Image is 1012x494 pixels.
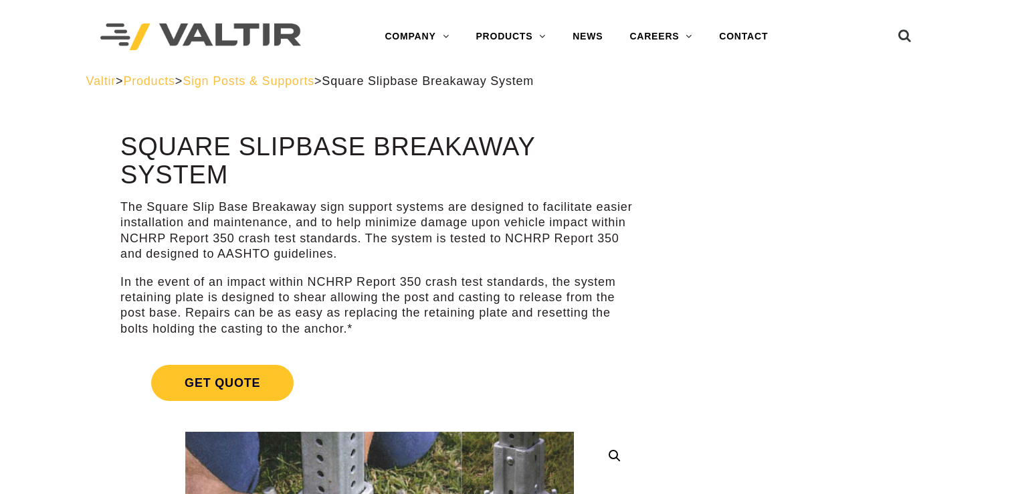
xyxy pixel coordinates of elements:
span: Square Slipbase Breakaway System [322,74,534,88]
img: Valtir [100,23,301,51]
a: Sign Posts & Supports [183,74,314,88]
span: Get Quote [151,365,294,401]
a: NEWS [559,23,616,50]
a: CAREERS [616,23,706,50]
a: Valtir [86,74,116,88]
h1: Square Slipbase Breakaway System [120,133,639,189]
a: PRODUCTS [462,23,559,50]
a: Get Quote [120,349,639,417]
p: In the event of an impact within NCHRP Report 350 crash test standards, the system retaining plat... [120,274,639,337]
p: The Square Slip Base Breakaway sign support systems are designed to facilitate easier installatio... [120,199,639,262]
a: COMPANY [371,23,462,50]
div: > > > [86,74,926,89]
a: Products [123,74,175,88]
a: CONTACT [706,23,781,50]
